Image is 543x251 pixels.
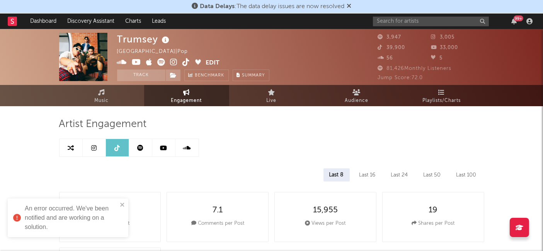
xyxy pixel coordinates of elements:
[431,56,443,61] span: 5
[206,58,220,68] button: Edit
[267,96,277,105] span: Live
[117,70,165,81] button: Track
[242,73,265,78] span: Summary
[191,219,244,228] div: Comments per Post
[345,96,368,105] span: Audience
[378,75,423,80] span: Jump Score: 72.0
[144,85,229,106] a: Engagement
[305,219,346,228] div: Views per Post
[354,168,381,181] div: Last 16
[120,202,125,209] button: close
[323,168,350,181] div: Last 8
[213,206,223,215] div: 7.1
[385,168,414,181] div: Last 24
[229,85,314,106] a: Live
[431,35,454,40] span: 3,005
[431,45,458,50] span: 33,000
[94,96,109,105] span: Music
[418,168,447,181] div: Last 50
[25,204,117,232] div: An error occurred. We've been notified and are working on a solution.
[25,14,62,29] a: Dashboard
[171,96,202,105] span: Engagement
[184,70,229,81] a: Benchmark
[200,3,235,10] span: Data Delays
[117,47,197,56] div: [GEOGRAPHIC_DATA] | Pop
[514,15,523,21] div: 99 +
[195,71,225,80] span: Benchmark
[120,14,146,29] a: Charts
[314,85,399,106] a: Audience
[233,70,269,81] button: Summary
[146,14,171,29] a: Leads
[422,96,461,105] span: Playlists/Charts
[378,45,405,50] span: 39,900
[62,14,120,29] a: Discovery Assistant
[347,3,351,10] span: Dismiss
[429,206,437,215] div: 19
[399,85,484,106] a: Playlists/Charts
[59,120,147,129] span: Artist Engagement
[313,206,338,215] div: 15,955
[451,168,482,181] div: Last 100
[378,56,393,61] span: 56
[378,66,452,71] span: 81,426 Monthly Listeners
[59,85,144,106] a: Music
[200,3,344,10] span: : The data delay issues are now resolved
[373,17,489,26] input: Search for artists
[511,18,517,24] button: 99+
[412,219,454,228] div: Shares per Post
[378,35,402,40] span: 3,947
[117,33,172,46] div: Trumsey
